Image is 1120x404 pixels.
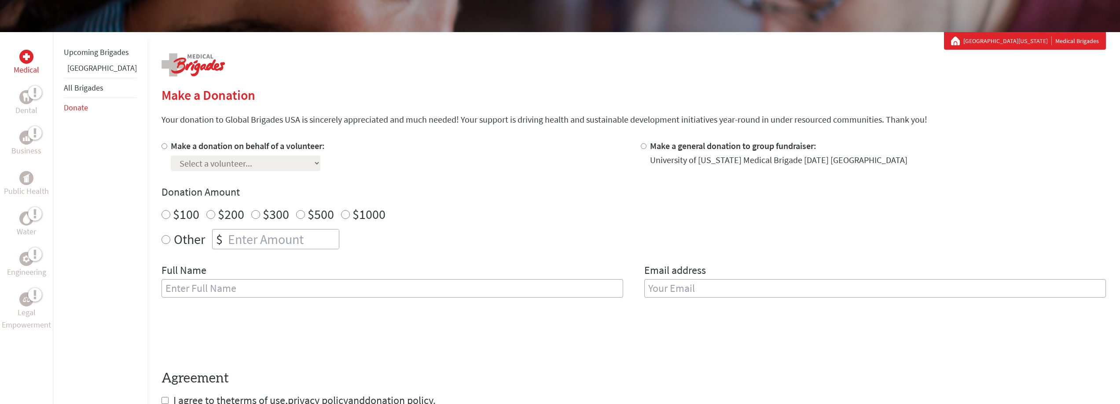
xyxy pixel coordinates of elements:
p: Dental [15,104,37,116]
input: Your Email [644,279,1106,298]
a: DentalDental [15,90,37,116]
p: Business [11,145,41,157]
p: Your donation to Global Brigades USA is sincerely appreciated and much needed! Your support is dr... [162,113,1106,126]
input: Enter Full Name [162,279,623,298]
li: All Brigades [64,78,137,98]
img: Engineering [23,255,30,262]
label: Full Name [162,263,206,279]
div: $ [213,229,226,249]
p: Medical [14,64,39,76]
a: All Brigades [64,83,103,93]
iframe: reCAPTCHA [162,319,295,353]
a: Donate [64,102,88,113]
a: Public HealthPublic Health [4,171,49,197]
img: Public Health [23,174,30,182]
img: logo-medical.png [162,53,225,76]
p: Public Health [4,185,49,197]
label: Other [174,229,205,249]
a: Legal EmpowermentLegal Empowerment [2,292,51,331]
label: $300 [263,206,289,222]
input: Enter Amount [226,229,339,249]
div: Medical Brigades [951,36,1099,45]
h4: Donation Amount [162,185,1106,199]
div: Legal Empowerment [19,292,33,306]
p: Engineering [7,266,46,278]
div: Medical [19,50,33,64]
a: BusinessBusiness [11,131,41,157]
a: [GEOGRAPHIC_DATA] [67,63,137,73]
a: MedicalMedical [14,50,39,76]
li: Donate [64,98,137,117]
a: EngineeringEngineering [7,252,46,278]
div: University of [US_STATE] Medical Brigade [DATE] [GEOGRAPHIC_DATA] [650,154,907,166]
h2: Make a Donation [162,87,1106,103]
label: $100 [173,206,199,222]
a: Upcoming Brigades [64,47,129,57]
label: $200 [218,206,244,222]
p: Water [17,226,36,238]
div: Water [19,211,33,226]
img: Medical [23,53,30,60]
label: Email address [644,263,706,279]
div: Business [19,131,33,145]
a: [GEOGRAPHIC_DATA][US_STATE] [963,36,1052,45]
div: Public Health [19,171,33,185]
img: Dental [23,93,30,101]
li: Guatemala [64,62,137,78]
img: Legal Empowerment [23,297,30,302]
img: Business [23,134,30,141]
div: Engineering [19,252,33,266]
label: $1000 [353,206,386,222]
a: WaterWater [17,211,36,238]
div: Dental [19,90,33,104]
li: Upcoming Brigades [64,43,137,62]
label: Make a donation on behalf of a volunteer: [171,140,325,151]
img: Water [23,213,30,223]
p: Legal Empowerment [2,306,51,331]
label: $500 [308,206,334,222]
h4: Agreement [162,371,1106,386]
label: Make a general donation to group fundraiser: [650,140,816,151]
